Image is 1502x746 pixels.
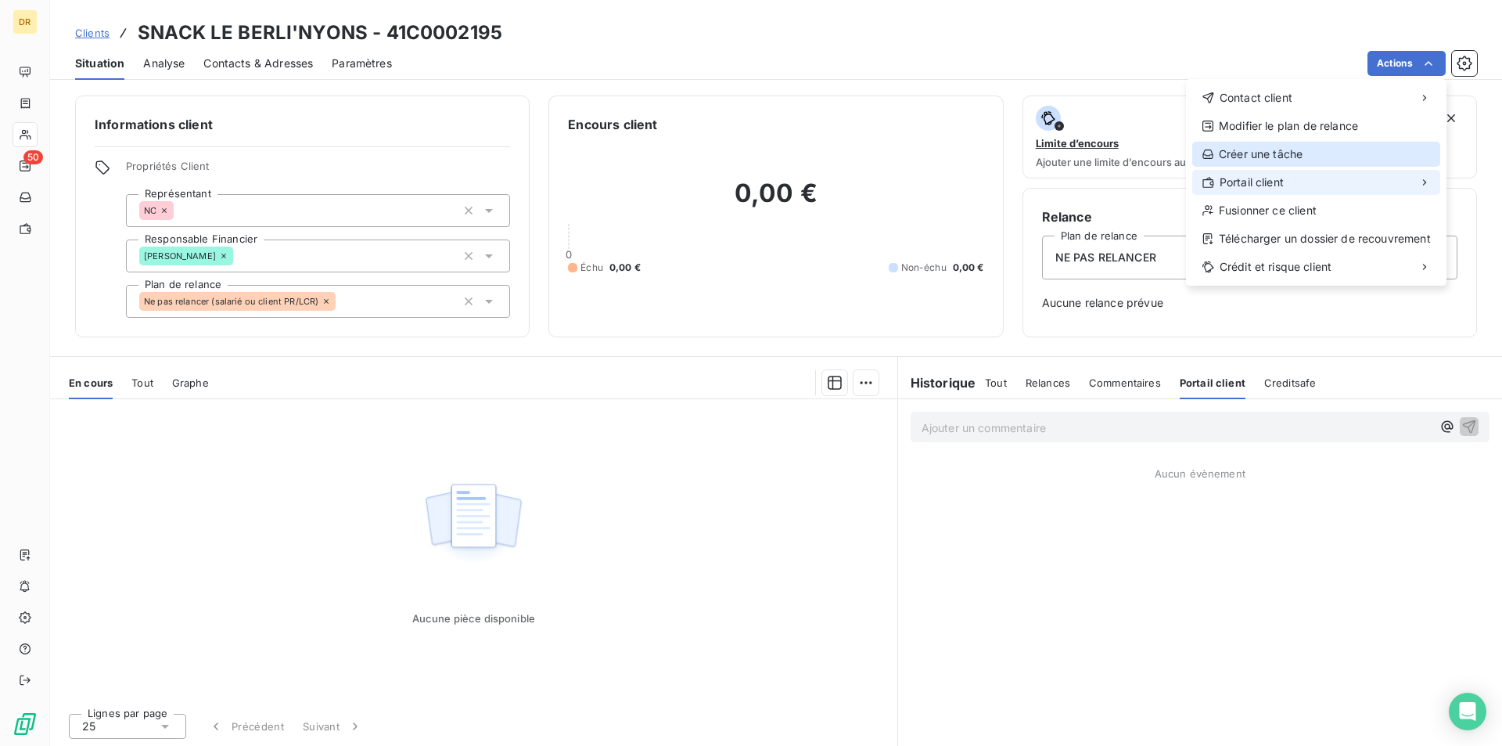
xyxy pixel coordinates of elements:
[1192,114,1440,139] div: Modifier le plan de relance
[1192,198,1440,223] div: Fusionner ce client
[1192,142,1440,167] div: Créer une tâche
[1220,259,1331,275] span: Crédit et risque client
[1192,226,1440,251] div: Télécharger un dossier de recouvrement
[1220,90,1292,106] span: Contact client
[1186,79,1446,286] div: Actions
[1220,175,1284,190] span: Portail client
